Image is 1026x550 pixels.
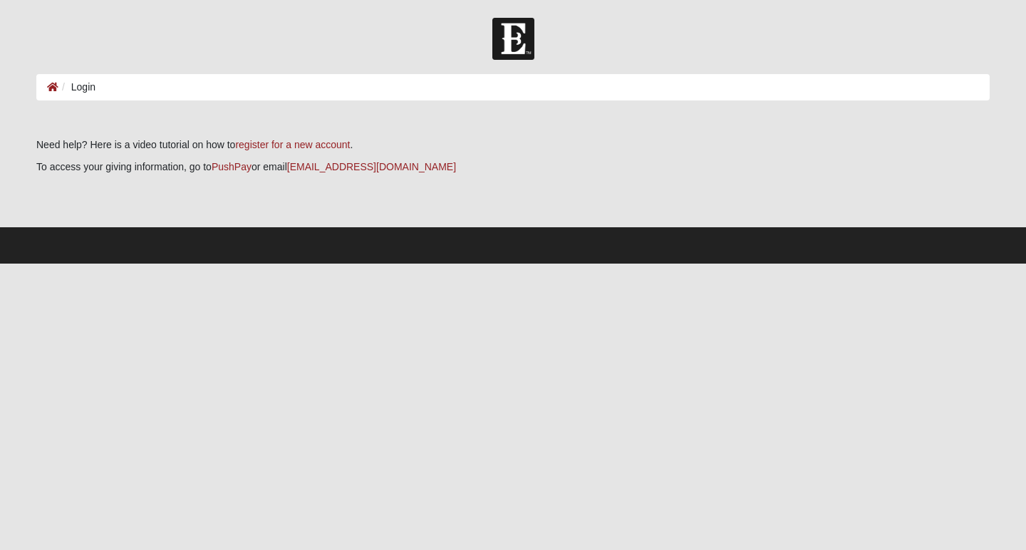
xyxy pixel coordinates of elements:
[212,161,252,172] a: PushPay
[492,18,534,60] img: Church of Eleven22 Logo
[287,161,456,172] a: [EMAIL_ADDRESS][DOMAIN_NAME]
[36,137,990,152] p: Need help? Here is a video tutorial on how to .
[36,160,990,175] p: To access your giving information, go to or email
[58,80,95,95] li: Login
[235,139,350,150] a: register for a new account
